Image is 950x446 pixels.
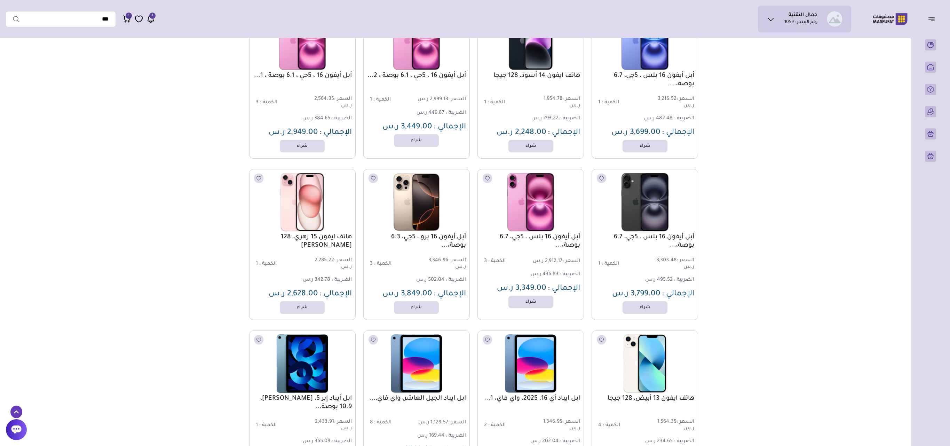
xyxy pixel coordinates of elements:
[382,123,432,132] span: 3,449.00 ر.س
[280,301,325,314] a: شراء
[334,419,352,425] span: السعر :
[367,334,466,393] img: 241.625-241.6252025-05-26-68346abe3c091.png
[595,233,694,250] a: أبل أيفون 16 بلس ، 5جي، 6.7 بوصة،...
[269,290,318,298] span: 2,628.00 ر.س
[676,258,694,263] span: السعر :
[370,420,373,425] span: 8
[508,140,553,152] a: شراء
[303,419,352,432] span: 2,433.91 ر.س
[784,19,817,26] p: رقم المتجر : 1059
[644,116,673,121] span: 482.48 ر.س
[417,257,466,271] span: 3,346.96 ر.س
[562,96,580,102] span: السعر :
[598,423,601,428] span: 4
[303,257,352,271] span: 2,285.22 ر.س
[674,116,694,121] span: الضريبة :
[416,277,444,283] span: 502.04 ر.س
[488,258,506,264] span: الكمية :
[253,11,351,70] img: 241.625-241.6252025-05-15-682624e40fc90.png
[646,257,694,271] span: 3,303.48 ر.س
[674,439,694,444] span: الضريبة :
[259,261,277,267] span: الكمية :
[531,272,559,277] span: 436.83 ر.س
[602,261,619,267] span: الكمية :
[253,72,352,80] a: أبل أيفون 16 ، 5جي ، 6.1 بوصة ، 1...
[303,277,330,283] span: 342.78 ر.س
[548,129,580,137] span: الإجمالي :
[484,100,486,105] span: 1
[256,100,259,105] span: 3
[417,433,444,439] span: 169.44 ر.س
[560,272,580,277] span: الضريبة :
[497,285,546,293] span: 3,349.00 ر.س
[446,277,466,283] span: الضريبة :
[128,13,129,19] span: 1
[484,258,487,264] span: 3
[269,129,318,137] span: 2,949.00 ر.س
[303,439,330,444] span: 365.09 ر.س
[319,290,352,298] span: الإجمالي :
[645,277,673,283] span: 495.52 ر.س
[147,15,155,23] a: 3
[595,395,694,403] a: هاتف ايفون 13 أبيض، 128 جيجا
[674,277,694,283] span: الضريبة :
[374,261,391,267] span: الكمية :
[482,11,580,70] img: 241.625-241.6252025-06-29-686125fd85677.png
[123,15,131,23] a: 1
[370,97,372,103] span: 1
[562,258,580,264] span: السعر :
[611,129,660,137] span: 3,699.00 ر.س
[595,72,694,88] a: أبل أيفون 16 بلس ، 5جي، 6.7 بوصة،...
[662,290,694,298] span: الإجمالي :
[530,439,559,444] span: 202.04 ر.س
[334,96,352,102] span: السعر :
[484,423,487,428] span: 2
[332,116,352,121] span: الضريبة :
[596,173,694,231] img: 241.625-241.6252025-05-15-682621790ad16.png
[394,301,439,314] a: شراء
[256,423,258,428] span: 1
[417,420,466,426] span: 1,129.57 ر.س
[382,290,432,298] span: 3,849.00 ر.س
[623,140,667,152] a: شراء
[596,11,694,70] img: 241.625-241.6252025-05-15-68261d9382ccc.png
[434,290,466,298] span: الإجمالي :
[417,110,444,116] span: 449.87 ر.س
[367,233,466,250] a: أبل أيفون 16 برو ، 5جي، 6.3 بوصة،...
[332,439,352,444] span: الضريبة :
[603,423,620,428] span: الكمية :
[417,96,466,103] span: 2,999.13 ر.س
[562,419,580,425] span: السعر :
[367,72,466,80] a: أبل أيفون 16 ، 5جي ، 6.1 بوصة ، 2...
[560,116,580,121] span: الضريبة :
[151,13,153,19] span: 3
[394,134,439,147] a: شراء
[319,129,352,137] span: الإجمالي :
[482,334,580,393] img: 241.625-241.6252025-05-18-6829d5502e879.png
[367,395,466,403] a: ابل ايباد الجيل العاشر، واي فاي،...
[488,100,505,105] span: الكمية :
[789,12,817,19] h1: جمال التقنية
[448,420,466,425] span: السعر :
[827,11,842,27] img: جمال التقنية
[868,12,912,26] img: Logo
[367,11,466,70] img: 241.625-241.6252025-05-15-68262671bb336.png
[676,96,694,102] span: السعر :
[531,419,580,432] span: 1,346.95 ر.س
[596,334,694,393] img: 241.625-241.6252025-05-28-6836ebf6a3a37.png
[280,140,325,152] a: شراء
[434,123,466,132] span: الإجمالي :
[531,258,580,265] span: 2,912.17 ر.س
[612,290,660,298] span: 3,799.00 ر.س
[646,96,694,109] span: 3,216.52 ر.س
[448,258,466,263] span: السعر :
[370,261,373,267] span: 3
[481,233,580,250] a: أبل أيفون 16 بلس ، 5جي، 6.7 بوصة،...
[645,439,673,444] span: 234.65 ر.س
[260,100,277,105] span: الكمية :
[373,97,391,103] span: الكمية :
[253,233,352,250] a: هاتف ايفون 15 زهري، 128 [PERSON_NAME]
[623,301,667,314] a: شراء
[302,116,330,121] span: 384.65 ر.س
[367,173,466,231] img: 241.625-241.6252025-05-15-682614a52be37.png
